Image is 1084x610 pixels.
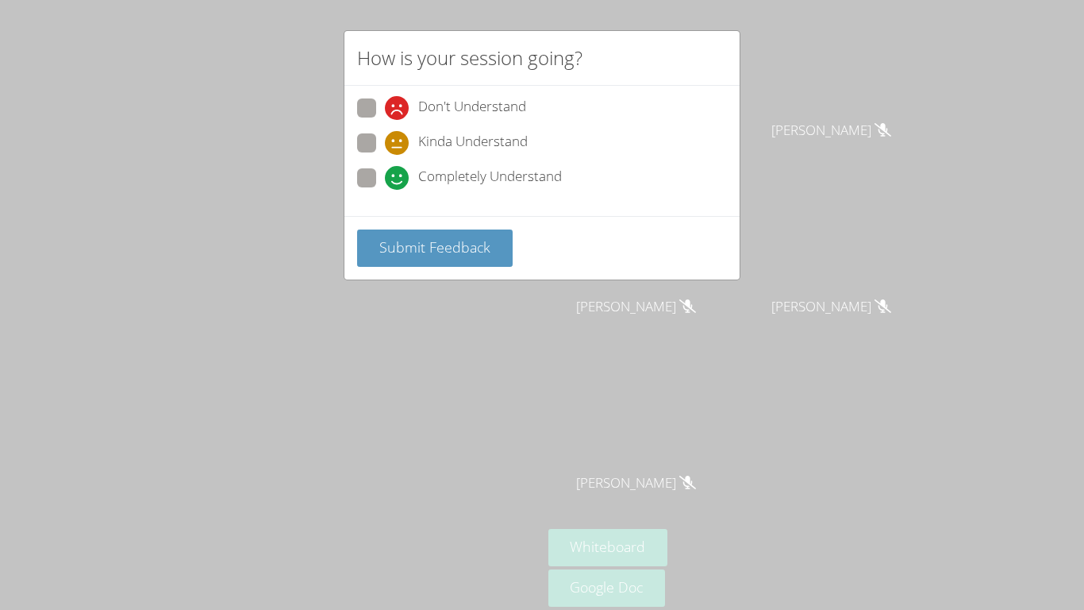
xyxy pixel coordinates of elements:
h2: How is your session going? [357,44,582,72]
span: Don't Understand [418,96,526,120]
span: Completely Understand [418,166,562,190]
span: Kinda Understand [418,131,528,155]
button: Submit Feedback [357,230,513,267]
span: Submit Feedback [379,237,490,257]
